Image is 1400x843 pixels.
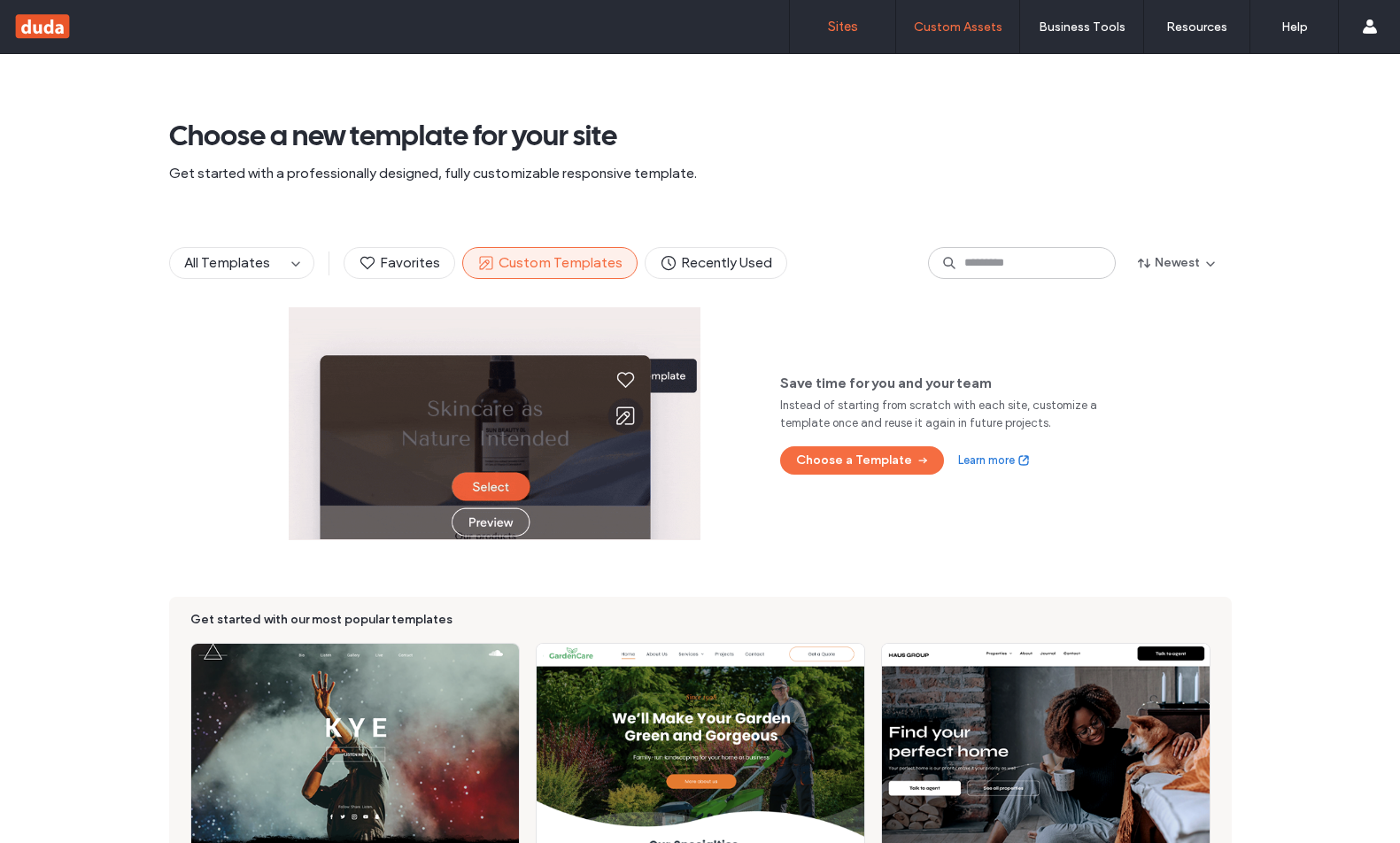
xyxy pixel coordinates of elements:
[780,374,1112,393] span: Save time for you and your team
[41,12,77,28] span: Help
[780,397,1099,432] span: Instead of starting from scratch with each site, customize a template once and reuse it again in ...
[344,247,455,279] button: Favorites
[462,247,638,279] button: Custom Templates
[289,319,700,540] img: Template
[828,19,858,35] label: Sites
[1123,249,1232,277] button: Newest
[184,254,270,271] span: All Templates
[958,452,1031,469] a: Learn more
[477,253,623,273] span: Custom Templates
[914,19,1002,35] label: Custom Assets
[190,611,1210,629] span: Get started with our most popular templates
[169,164,1232,183] span: Get started with a professionally designed, fully customizable responsive template.
[1039,19,1125,35] label: Business Tools
[170,248,285,278] button: All Templates
[660,253,772,273] span: Recently Used
[169,118,1232,153] span: Choose a new template for your site
[780,446,944,475] button: Choose a Template
[1166,19,1227,35] label: Resources
[1281,19,1308,35] label: Help
[359,253,440,273] span: Favorites
[645,247,787,279] button: Recently Used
